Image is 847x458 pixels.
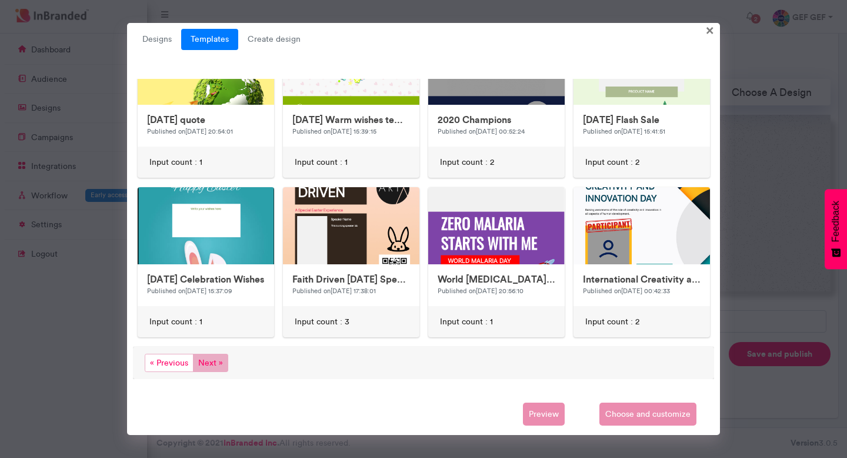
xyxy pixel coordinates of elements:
h6: World [MEDICAL_DATA] day [438,274,555,285]
span: « Previous [145,354,194,372]
button: Feedback - Show survey [825,189,847,269]
span: × [706,21,714,39]
span: Input count : 2 [585,157,639,168]
span: Feedback [831,201,841,242]
small: Published on [DATE] 20:56:10 [438,287,523,295]
small: Published on [DATE] 15:37:09 [147,287,232,295]
h6: [DATE] quote [147,114,265,125]
small: Published on [DATE] 17:38:01 [292,287,376,295]
h6: [DATE] Celebration Wishes [147,274,265,285]
h6: International Creativity and Innovation Day [583,274,701,285]
span: Input count : 1 [440,316,493,328]
a: Templates [181,29,238,50]
a: Designs [133,29,181,50]
h6: 2020 Champions [438,114,555,125]
h6: Faith Driven [DATE] Speaker badge [292,274,410,285]
small: Published on [DATE] 00:42:33 [583,287,670,295]
small: Published on [DATE] 20:54:01 [147,127,233,135]
span: Input count : 1 [295,157,348,168]
span: Input count : 1 [149,157,202,168]
small: Published on [DATE] 15:41:51 [583,127,665,135]
small: Published on [DATE] 15:39:15 [292,127,376,135]
span: Input count : 3 [295,316,349,328]
h6: [DATE] Warm wishes template [292,114,410,125]
span: Next » [193,354,228,372]
h6: [DATE] Flash Sale [583,114,701,125]
span: Input count : 2 [585,316,639,328]
span: Input count : 1 [149,316,202,328]
span: Create design [238,29,310,50]
span: Input count : 2 [440,157,494,168]
small: Published on [DATE] 00:52:24 [438,127,525,135]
